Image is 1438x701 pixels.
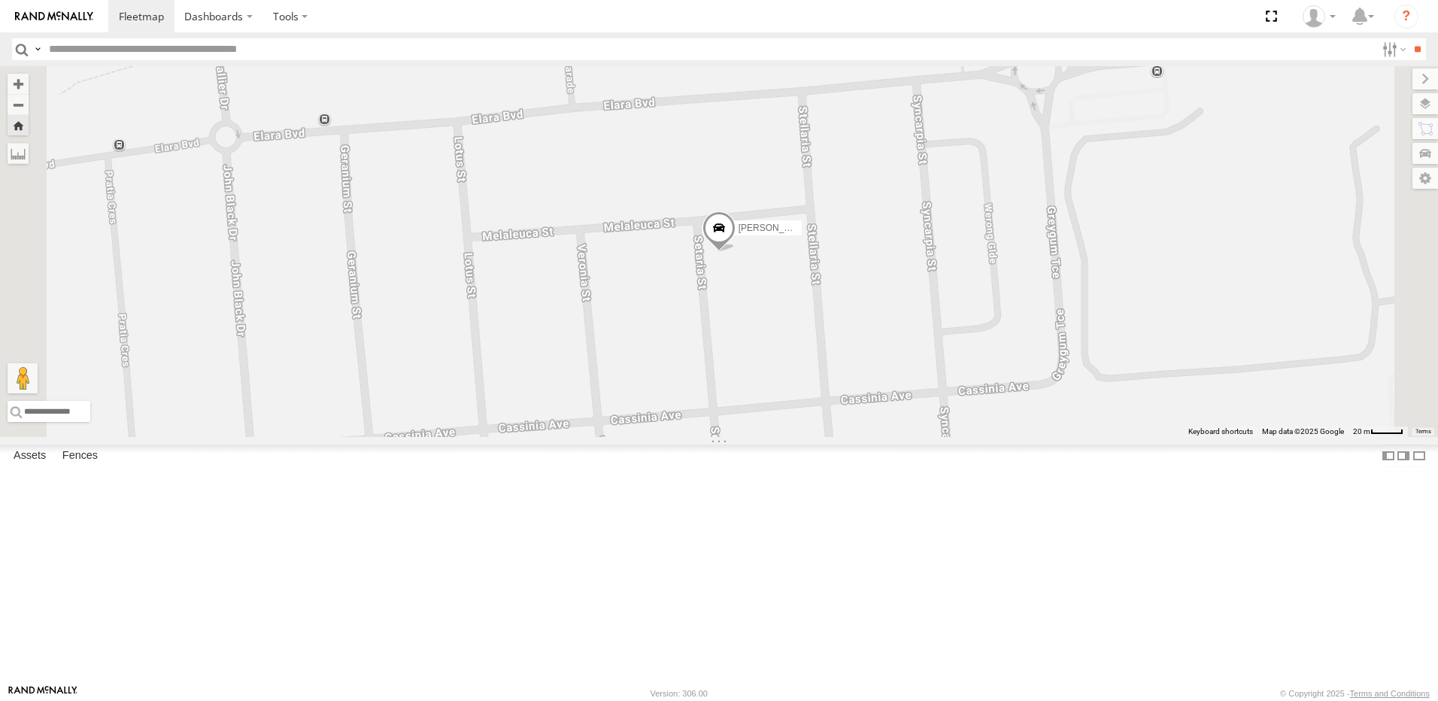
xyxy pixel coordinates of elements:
label: Search Filter Options [1376,38,1409,60]
label: Dock Summary Table to the Left [1381,445,1396,466]
i: ? [1394,5,1418,29]
label: Hide Summary Table [1412,445,1427,466]
span: 20 m [1353,427,1370,435]
button: Zoom out [8,94,29,115]
span: [PERSON_NAME] [739,223,813,233]
div: Trevor Jensen [1297,5,1341,28]
label: Fences [55,445,105,466]
img: rand-logo.svg [15,11,93,22]
label: Dock Summary Table to the Right [1396,445,1411,466]
button: Zoom in [8,74,29,94]
span: Map data ©2025 Google [1262,427,1344,435]
label: Assets [6,445,53,466]
button: Zoom Home [8,115,29,135]
a: Terms (opens in new tab) [1415,429,1431,435]
button: Keyboard shortcuts [1188,426,1253,437]
button: Drag Pegman onto the map to open Street View [8,363,38,393]
a: Terms and Conditions [1350,689,1430,698]
a: Visit our Website [8,686,77,701]
label: Map Settings [1412,168,1438,189]
label: Search Query [32,38,44,60]
label: Measure [8,143,29,164]
div: Version: 306.00 [651,689,708,698]
button: Map Scale: 20 m per 40 pixels [1349,426,1408,437]
div: © Copyright 2025 - [1280,689,1430,698]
